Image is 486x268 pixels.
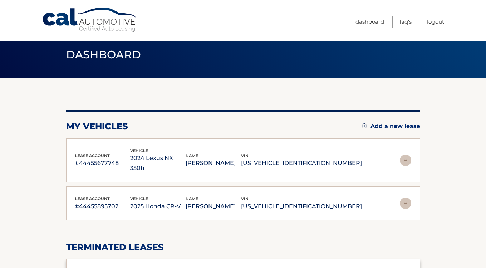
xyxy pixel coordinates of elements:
span: vin [241,196,249,201]
span: vin [241,153,249,158]
a: Add a new lease [362,123,420,130]
img: accordion-rest.svg [400,155,411,166]
p: [PERSON_NAME] [186,158,241,168]
p: [PERSON_NAME] [186,201,241,211]
p: [US_VEHICLE_IDENTIFICATION_NUMBER] [241,201,362,211]
span: vehicle [130,148,148,153]
span: Dashboard [66,48,141,61]
a: FAQ's [399,16,412,28]
a: Cal Automotive [42,7,138,33]
h2: terminated leases [66,242,420,253]
p: #44455895702 [75,201,131,211]
p: #44455677748 [75,158,131,168]
img: add.svg [362,123,367,128]
img: accordion-rest.svg [400,198,411,209]
p: [US_VEHICLE_IDENTIFICATION_NUMBER] [241,158,362,168]
a: Logout [427,16,444,28]
span: lease account [75,153,110,158]
h2: my vehicles [66,121,128,132]
p: 2024 Lexus NX 350h [130,153,186,173]
span: name [186,196,198,201]
span: vehicle [130,196,148,201]
span: lease account [75,196,110,201]
p: 2025 Honda CR-V [130,201,186,211]
span: name [186,153,198,158]
a: Dashboard [355,16,384,28]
